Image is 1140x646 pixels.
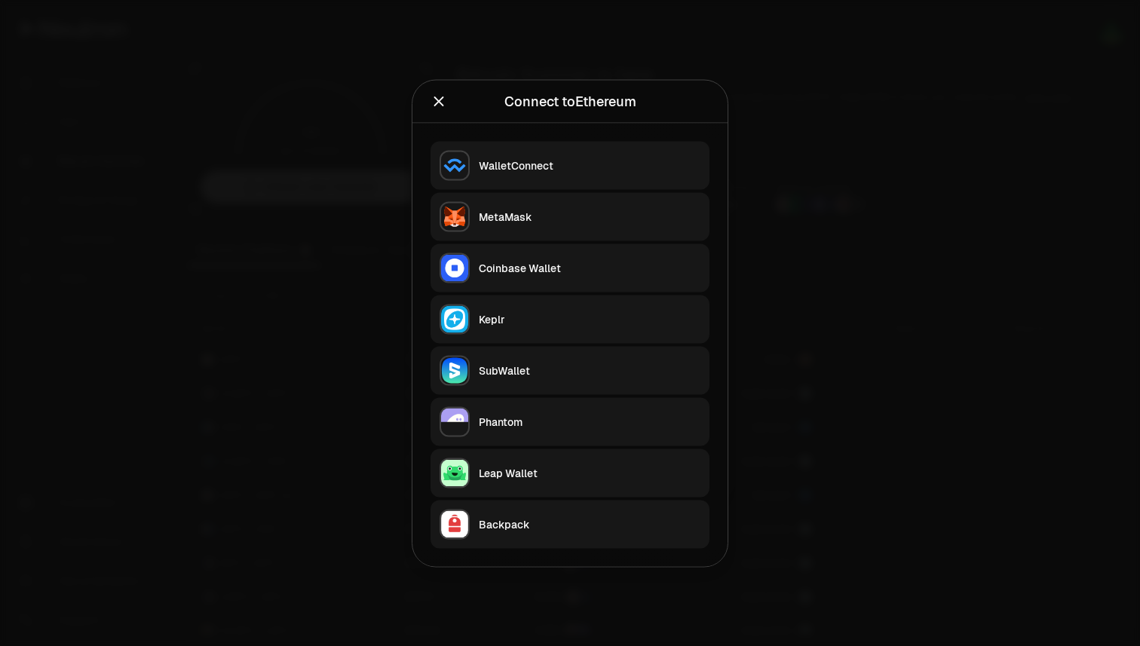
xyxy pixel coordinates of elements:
button: KeplrKeplr [431,295,709,343]
img: Backpack [441,510,468,537]
img: SubWallet [441,357,468,384]
div: Connect to Ethereum [504,90,636,112]
img: Phantom [441,408,468,435]
img: WalletConnect [441,152,468,179]
button: WalletConnectWalletConnect [431,141,709,189]
div: WalletConnect [479,158,700,173]
button: SubWalletSubWallet [431,346,709,394]
img: Leap Wallet [441,459,468,486]
button: PhantomPhantom [431,397,709,445]
img: MetaMask [441,203,468,230]
div: MetaMask [479,209,700,224]
div: Keplr [479,311,700,326]
div: SubWallet [479,363,700,378]
button: Close [431,90,447,112]
div: Coinbase Wallet [479,260,700,275]
div: Phantom [479,414,700,429]
img: Coinbase Wallet [441,254,468,281]
button: MetaMaskMetaMask [431,192,709,240]
div: Backpack [479,516,700,531]
div: Leap Wallet [479,465,700,480]
img: Keplr [441,305,468,332]
button: Leap WalletLeap Wallet [431,449,709,497]
button: BackpackBackpack [431,500,709,548]
button: Coinbase WalletCoinbase Wallet [431,243,709,292]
